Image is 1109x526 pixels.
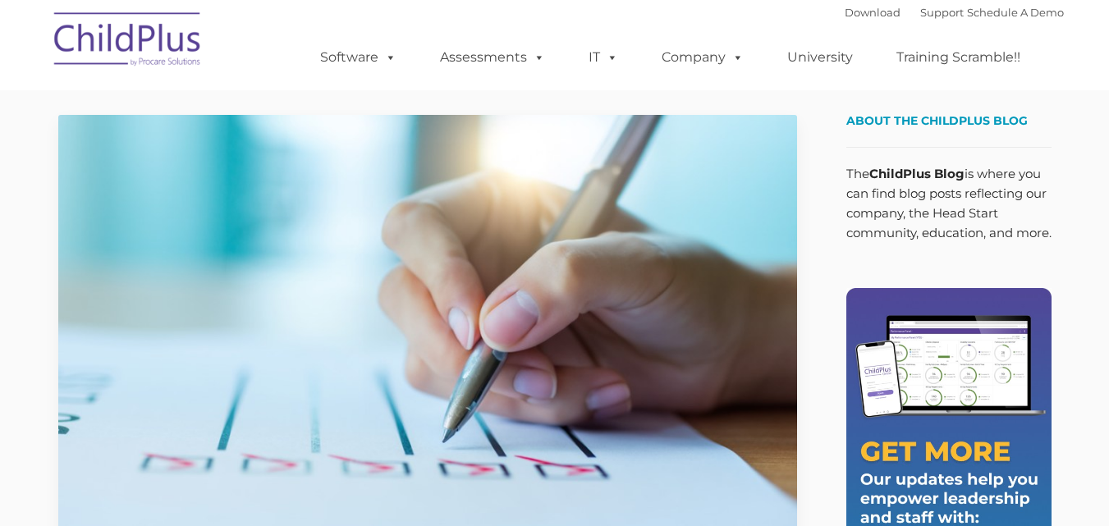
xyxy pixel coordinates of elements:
[869,166,965,181] strong: ChildPlus Blog
[846,113,1028,128] span: About the ChildPlus Blog
[572,41,635,74] a: IT
[920,6,964,19] a: Support
[304,41,413,74] a: Software
[845,6,900,19] a: Download
[967,6,1064,19] a: Schedule A Demo
[846,164,1052,243] p: The is where you can find blog posts reflecting our company, the Head Start community, education,...
[645,41,760,74] a: Company
[771,41,869,74] a: University
[46,1,210,83] img: ChildPlus by Procare Solutions
[845,6,1064,19] font: |
[880,41,1037,74] a: Training Scramble!!
[424,41,561,74] a: Assessments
